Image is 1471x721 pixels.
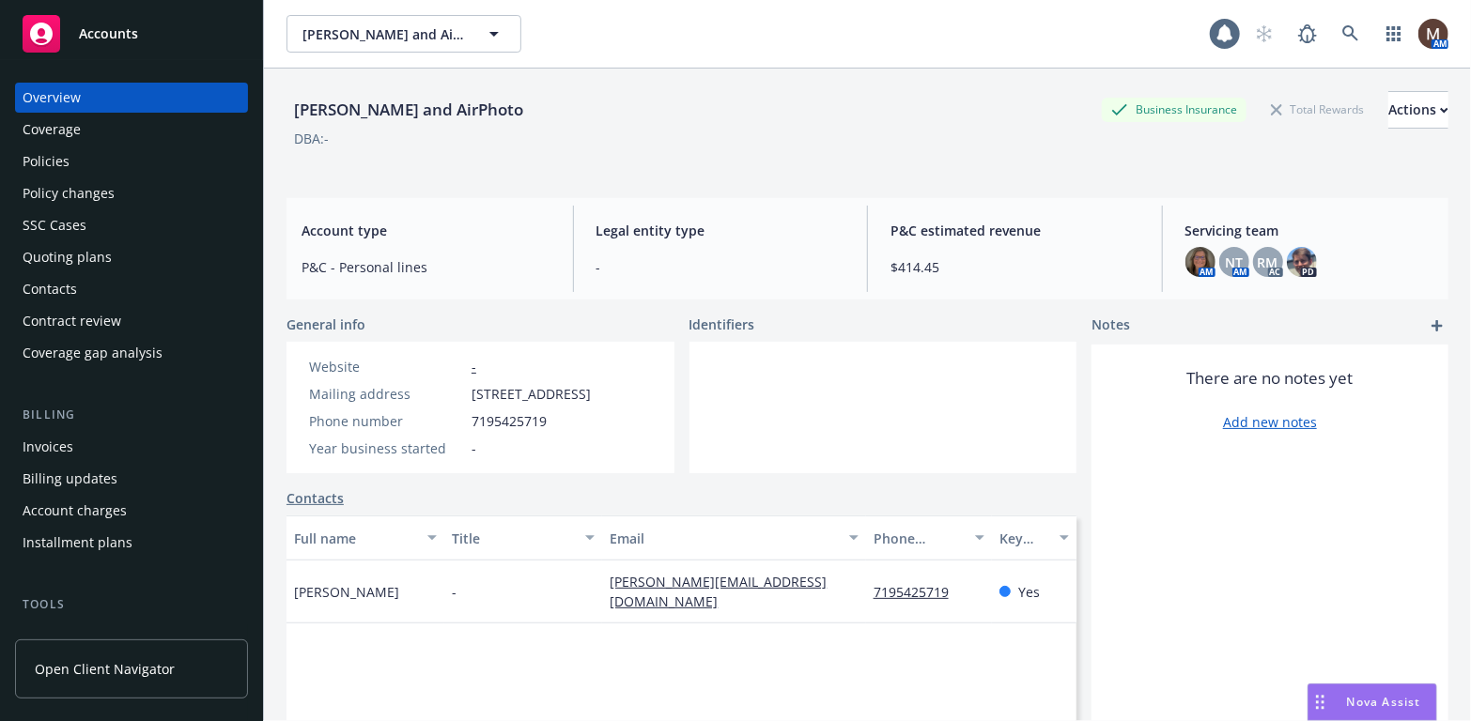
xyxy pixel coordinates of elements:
span: [PERSON_NAME] and AirPhoto [302,24,465,44]
div: Key contact [999,529,1048,548]
span: P&C estimated revenue [890,221,1139,240]
div: Overview [23,83,81,113]
div: Actions [1388,92,1448,128]
span: - [472,438,476,458]
span: Notes [1092,314,1130,337]
div: Policies [23,146,70,176]
a: Policies [15,146,248,176]
a: Quoting plans [15,242,248,272]
div: Email [610,529,837,548]
a: Invoices [15,432,248,462]
button: Actions [1388,91,1448,129]
span: Legal entity type [596,221,845,240]
a: Account charges [15,496,248,526]
div: Business Insurance [1102,98,1246,121]
button: [PERSON_NAME] and AirPhoto [286,15,521,53]
img: photo [1185,247,1216,277]
a: Billing updates [15,464,248,494]
a: Contacts [15,274,248,304]
div: Invoices [23,432,73,462]
div: Website [309,357,464,376]
div: Account charges [23,496,127,526]
div: Contacts [23,274,77,304]
div: Phone number [874,529,965,548]
a: 7195425719 [874,583,964,601]
div: Full name [294,529,416,548]
div: Mailing address [309,384,464,404]
a: Installment plans [15,528,248,558]
div: Billing updates [23,464,117,494]
a: Add new notes [1223,412,1317,432]
button: Full name [286,515,444,560]
img: photo [1418,19,1448,49]
span: [PERSON_NAME] [294,582,399,602]
a: Accounts [15,8,248,60]
span: P&C - Personal lines [302,257,550,277]
a: SSC Cases [15,210,248,240]
a: Switch app [1375,15,1413,53]
a: Start snowing [1246,15,1283,53]
span: Yes [1018,582,1040,602]
span: There are no notes yet [1187,367,1354,390]
div: Drag to move [1308,684,1332,720]
a: add [1426,314,1448,337]
div: Contract review [23,306,121,336]
div: Year business started [309,438,464,458]
div: Billing [15,406,248,424]
span: Nova Assist [1347,694,1421,710]
div: Total Rewards [1262,98,1373,121]
span: General info [286,314,365,334]
div: DBA: - [294,129,329,148]
a: Overview [15,83,248,113]
a: Search [1332,15,1370,53]
div: Manage files [23,621,102,652]
div: Phone number [309,411,464,431]
a: Policy changes [15,178,248,208]
div: Coverage [23,115,81,145]
div: Title [452,529,574,548]
span: Servicing team [1185,221,1434,240]
span: 7195425719 [472,411,547,431]
a: Contacts [286,488,344,508]
a: Contract review [15,306,248,336]
span: NT [1225,253,1243,272]
a: Coverage gap analysis [15,338,248,368]
span: $414.45 [890,257,1139,277]
span: RM [1258,253,1278,272]
div: Coverage gap analysis [23,338,163,368]
img: photo [1287,247,1317,277]
button: Nova Assist [1308,683,1437,721]
span: Accounts [79,26,138,41]
span: - [452,582,457,602]
button: Email [602,515,865,560]
div: [PERSON_NAME] and AirPhoto [286,98,531,122]
button: Title [444,515,602,560]
span: [STREET_ADDRESS] [472,384,591,404]
span: Open Client Navigator [35,659,175,679]
div: Quoting plans [23,242,112,272]
a: Manage files [15,621,248,652]
a: [PERSON_NAME][EMAIL_ADDRESS][DOMAIN_NAME] [610,573,827,610]
div: SSC Cases [23,210,86,240]
div: Installment plans [23,528,132,558]
button: Key contact [992,515,1076,560]
a: Report a Bug [1289,15,1326,53]
div: Policy changes [23,178,115,208]
a: Coverage [15,115,248,145]
span: - [596,257,845,277]
a: - [472,358,476,376]
div: Tools [15,595,248,614]
span: Identifiers [689,314,755,334]
button: Phone number [866,515,993,560]
span: Account type [302,221,550,240]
